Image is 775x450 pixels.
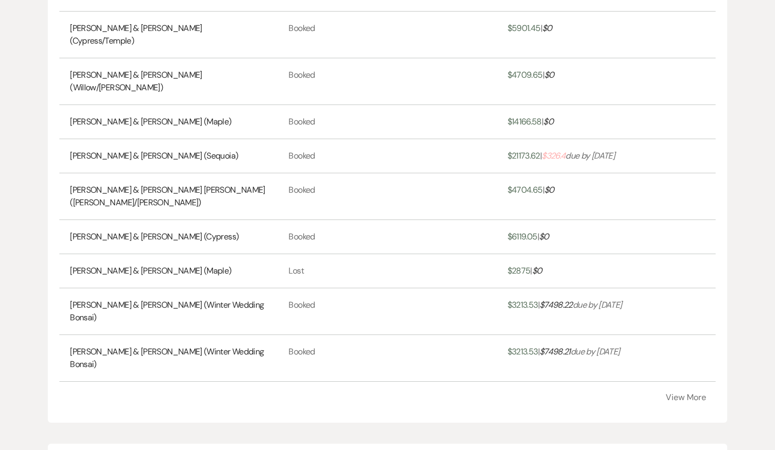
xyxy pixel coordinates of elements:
[70,150,238,162] a: [PERSON_NAME] & [PERSON_NAME] (Sequoia)
[278,173,497,220] td: Booked
[508,69,543,80] span: $ 4709.65
[278,254,497,288] td: Lost
[544,69,554,80] span: $ 0
[540,346,620,357] i: due by [DATE]
[508,22,552,47] a: $5901.45|$0
[70,184,267,209] a: [PERSON_NAME] & [PERSON_NAME] [PERSON_NAME] ([PERSON_NAME]/[PERSON_NAME])
[70,116,231,128] a: [PERSON_NAME] & [PERSON_NAME] (Maple)
[508,299,538,310] span: $ 3213.53
[666,393,706,402] button: View More
[532,265,542,276] span: $ 0
[542,23,552,34] span: $ 0
[278,105,497,139] td: Booked
[508,23,541,34] span: $ 5901.45
[544,184,554,195] span: $ 0
[70,69,267,94] a: [PERSON_NAME] & [PERSON_NAME] (Willow/[PERSON_NAME])
[278,58,497,105] td: Booked
[508,231,549,243] a: $6119.05|$0
[70,231,239,243] a: [PERSON_NAME] & [PERSON_NAME] (Cypress)
[508,346,620,371] a: $3213.53|$7498.21due by [DATE]
[70,346,267,371] a: [PERSON_NAME] & [PERSON_NAME] (Winter Wedding Bonsai)
[542,150,565,161] span: $ 326.4
[278,335,497,382] td: Booked
[508,184,554,209] a: $4704.65|$0
[278,139,497,173] td: Booked
[540,346,571,357] span: $ 7498.21
[508,150,615,162] a: $21173.62|$326.4due by [DATE]
[508,150,540,161] span: $ 21173.62
[508,116,542,127] span: $ 14166.58
[508,184,543,195] span: $ 4704.65
[542,150,615,161] i: due by [DATE]
[543,116,553,127] span: $ 0
[508,346,538,357] span: $ 3213.53
[70,22,267,47] a: [PERSON_NAME] & [PERSON_NAME] (Cypress/Temple)
[278,220,497,254] td: Booked
[508,265,531,276] span: $ 2875
[539,231,549,242] span: $ 0
[70,299,267,324] a: [PERSON_NAME] & [PERSON_NAME] (Winter Wedding Bonsai)
[278,12,497,58] td: Booked
[508,231,538,242] span: $ 6119.05
[70,265,231,277] a: [PERSON_NAME] & [PERSON_NAME] (Maple)
[540,299,573,310] span: $ 7498.22
[508,265,542,277] a: $2875|$0
[508,116,553,128] a: $14166.58|$0
[278,288,497,335] td: Booked
[540,299,622,310] i: due by [DATE]
[508,69,554,94] a: $4709.65|$0
[508,299,622,324] a: $3213.53|$7498.22due by [DATE]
